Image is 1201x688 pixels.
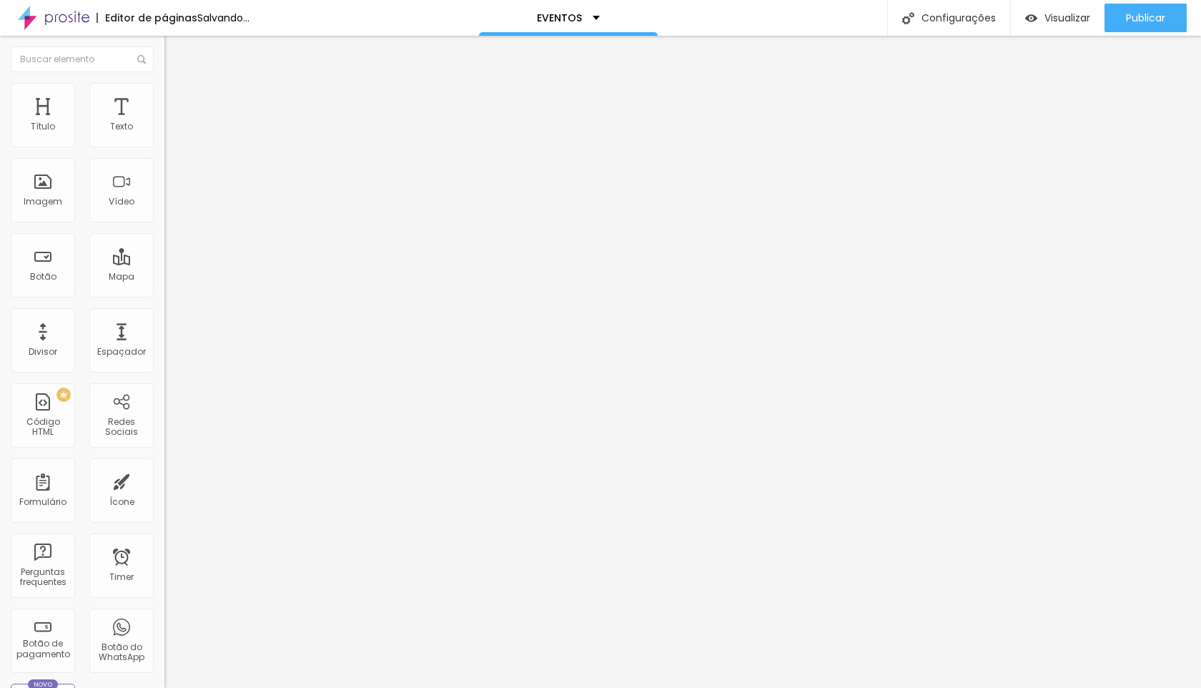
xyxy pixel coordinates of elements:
[11,46,154,72] input: Buscar elemento
[30,272,56,282] div: Botão
[537,13,582,23] p: EVENTOS
[902,12,914,24] img: Icone
[109,572,134,582] div: Timer
[164,36,1201,688] iframe: Editor
[14,417,71,438] div: Código HTML
[1011,4,1104,32] button: Visualizar
[109,272,134,282] div: Mapa
[109,197,134,207] div: Vídeo
[197,13,249,23] div: Salvando...
[109,497,134,507] div: Ícone
[1025,12,1037,24] img: view-1.svg
[14,639,71,659] div: Botão de pagamento
[93,417,149,438] div: Redes Sociais
[97,347,146,357] div: Espaçador
[14,567,71,588] div: Perguntas frequentes
[19,497,66,507] div: Formulário
[29,347,57,357] div: Divisor
[1044,12,1090,24] span: Visualizar
[1126,12,1165,24] span: Publicar
[1104,4,1187,32] button: Publicar
[93,642,149,663] div: Botão do WhatsApp
[31,122,55,132] div: Título
[137,55,146,64] img: Icone
[24,197,62,207] div: Imagem
[97,13,197,23] div: Editor de páginas
[110,122,133,132] div: Texto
